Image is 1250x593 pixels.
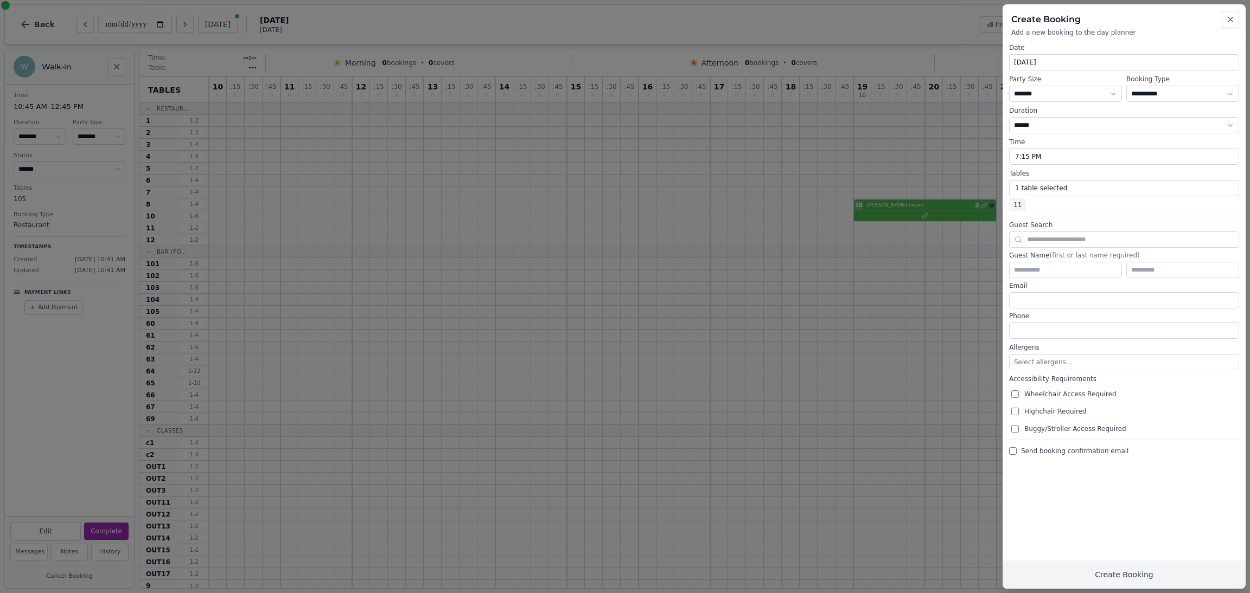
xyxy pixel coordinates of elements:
[1009,169,1239,178] label: Tables
[1024,424,1126,433] span: Buggy/Stroller Access Required
[1011,13,1237,26] h2: Create Booking
[1009,375,1239,383] label: Accessibility Requirements
[1009,149,1239,165] button: 7:15 PM
[1009,312,1239,320] label: Phone
[1024,390,1117,398] span: Wheelchair Access Required
[1009,354,1239,370] button: Select allergens...
[1009,198,1026,211] span: 11
[1049,252,1139,259] span: (first or last name required)
[1014,358,1072,366] span: Select allergens...
[1011,390,1019,398] input: Wheelchair Access Required
[1009,106,1239,115] label: Duration
[1009,54,1239,70] button: [DATE]
[1009,43,1239,52] label: Date
[1011,28,1237,37] p: Add a new booking to the day planner
[1009,251,1239,260] label: Guest Name
[1009,180,1239,196] button: 1 table selected
[1009,343,1239,352] label: Allergens
[1126,75,1239,83] label: Booking Type
[1009,75,1122,83] label: Party Size
[1009,221,1239,229] label: Guest Search
[1011,425,1019,433] input: Buggy/Stroller Access Required
[1024,407,1087,416] span: Highchair Required
[1009,447,1017,455] input: Send booking confirmation email
[1009,138,1239,146] label: Time
[1011,408,1019,415] input: Highchair Required
[1003,560,1246,589] button: Create Booking
[1021,447,1128,455] span: Send booking confirmation email
[1009,281,1239,290] label: Email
